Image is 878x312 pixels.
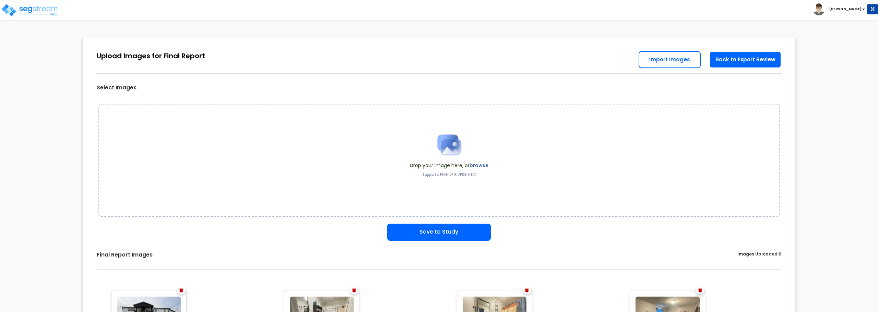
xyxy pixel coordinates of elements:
img: Trash Icon [698,288,702,292]
label: browse [470,162,488,169]
a: Back to Export Review [709,51,781,68]
img: Trash Icon [352,288,356,292]
label: Supports: PNG, JPG, JPEG, HEIC [422,172,476,177]
b: [PERSON_NAME] [829,7,862,12]
img: Upload Icon [432,128,466,162]
span: 0 [779,251,781,257]
label: Select Images [97,84,137,92]
button: Save to Study [387,224,491,241]
img: logo_pro_r.png [1,3,59,17]
label: Final Report Images [97,251,153,259]
div: Upload Images for Final Report [97,51,205,61]
img: avatar.png [813,3,825,15]
span: Drop your image here, or [410,162,488,169]
img: Trash Icon [525,288,529,292]
a: Import Images [639,51,701,68]
img: Trash Icon [179,288,183,292]
label: Images Uploaded: [737,251,781,259]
